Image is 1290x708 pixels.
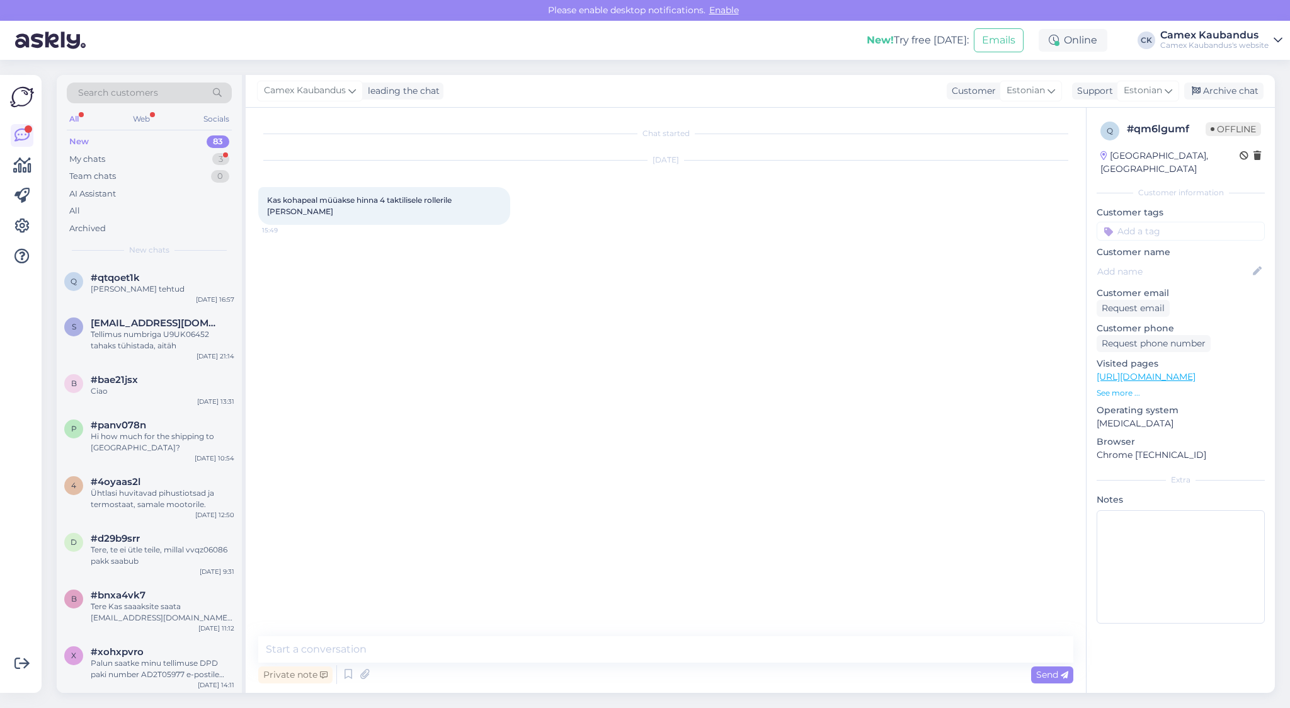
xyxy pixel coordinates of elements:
div: Web [130,111,152,127]
span: New chats [129,244,169,256]
span: #xohxpvro [91,646,144,658]
div: Hi how much for the shipping to [GEOGRAPHIC_DATA]? [91,431,234,454]
div: Request email [1097,300,1170,317]
span: p [71,424,77,433]
a: [URL][DOMAIN_NAME] [1097,371,1196,382]
p: Customer phone [1097,322,1265,335]
p: Customer email [1097,287,1265,300]
div: [DATE] 10:54 [195,454,234,463]
input: Add name [1097,265,1250,278]
b: New! [867,34,894,46]
div: Archive chat [1184,83,1264,100]
span: q [71,277,77,286]
div: [DATE] 9:31 [200,567,234,576]
span: Estonian [1124,84,1162,98]
span: #panv078n [91,420,146,431]
div: Archived [69,222,106,235]
div: [GEOGRAPHIC_DATA], [GEOGRAPHIC_DATA] [1100,149,1240,176]
button: Emails [974,28,1024,52]
span: 15:49 [262,226,309,235]
div: Palun saatke minu tellimuse DPD paki number AD2T05977 e-postile [EMAIL_ADDRESS][DOMAIN_NAME] [91,658,234,680]
span: Enable [705,4,743,16]
div: Socials [201,111,232,127]
div: 83 [207,135,229,148]
span: Camex Kaubandus [264,84,346,98]
div: Ciao [91,385,234,397]
span: Estonian [1007,84,1045,98]
div: Private note [258,666,333,683]
div: AI Assistant [69,188,116,200]
div: Ühtlasi huvitavad pihustiotsad ja termostaat, samale mootorile. [91,488,234,510]
span: b [71,379,77,388]
div: Tellimus numbriga U9UK06452 tahaks tühistada, aitäh [91,329,234,351]
span: d [71,537,77,547]
div: Team chats [69,170,116,183]
div: # qm6lgumf [1127,122,1206,137]
div: leading the chat [363,84,440,98]
div: Camex Kaubandus [1160,30,1269,40]
div: Customer information [1097,187,1265,198]
span: Send [1036,669,1068,680]
div: 0 [211,170,229,183]
p: Visited pages [1097,357,1265,370]
div: 3 [212,153,229,166]
div: [DATE] 13:31 [197,397,234,406]
div: [DATE] 16:57 [196,295,234,304]
div: Try free [DATE]: [867,33,969,48]
span: Search customers [78,86,158,100]
p: Customer tags [1097,206,1265,219]
span: #bae21jsx [91,374,138,385]
div: CK [1138,31,1155,49]
span: 4 [71,481,76,490]
p: See more ... [1097,387,1265,399]
div: My chats [69,153,105,166]
div: Camex Kaubandus's website [1160,40,1269,50]
div: Support [1072,84,1113,98]
div: All [69,205,80,217]
div: Request phone number [1097,335,1211,352]
div: Extra [1097,474,1265,486]
img: Askly Logo [10,85,34,109]
span: Kas kohapeal müüakse hinna 4 taktilisele rollerile [PERSON_NAME] [267,195,454,216]
div: [DATE] 11:12 [198,624,234,633]
p: Browser [1097,435,1265,448]
div: [PERSON_NAME] tehtud [91,283,234,295]
div: [DATE] 14:11 [198,680,234,690]
div: [DATE] 12:50 [195,510,234,520]
span: Offline [1206,122,1261,136]
span: x [71,651,76,660]
p: Notes [1097,493,1265,506]
p: Chrome [TECHNICAL_ID] [1097,448,1265,462]
a: Camex KaubandusCamex Kaubandus's website [1160,30,1282,50]
div: [DATE] 21:14 [197,351,234,361]
div: Tere, te ei ütle teile, millal vvqz06086 pakk saabub [91,544,234,567]
span: #4oyaas2l [91,476,140,488]
div: Tere Kas saaaksite saata [EMAIL_ADDRESS][DOMAIN_NAME] e-[PERSON_NAME] ka minu tellimuse arve: EWF... [91,601,234,624]
div: Online [1039,29,1107,52]
span: #d29b9srr [91,533,140,544]
span: #qtqoet1k [91,272,140,283]
span: S [72,322,76,331]
div: Customer [947,84,996,98]
div: Chat started [258,128,1073,139]
p: Operating system [1097,404,1265,417]
span: #bnxa4vk7 [91,590,146,601]
input: Add a tag [1097,222,1265,241]
span: q [1107,126,1113,135]
p: [MEDICAL_DATA] [1097,417,1265,430]
div: [DATE] [258,154,1073,166]
div: All [67,111,81,127]
span: Sectorx5@hotmail.com [91,317,222,329]
p: Customer name [1097,246,1265,259]
span: b [71,594,77,603]
div: New [69,135,89,148]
